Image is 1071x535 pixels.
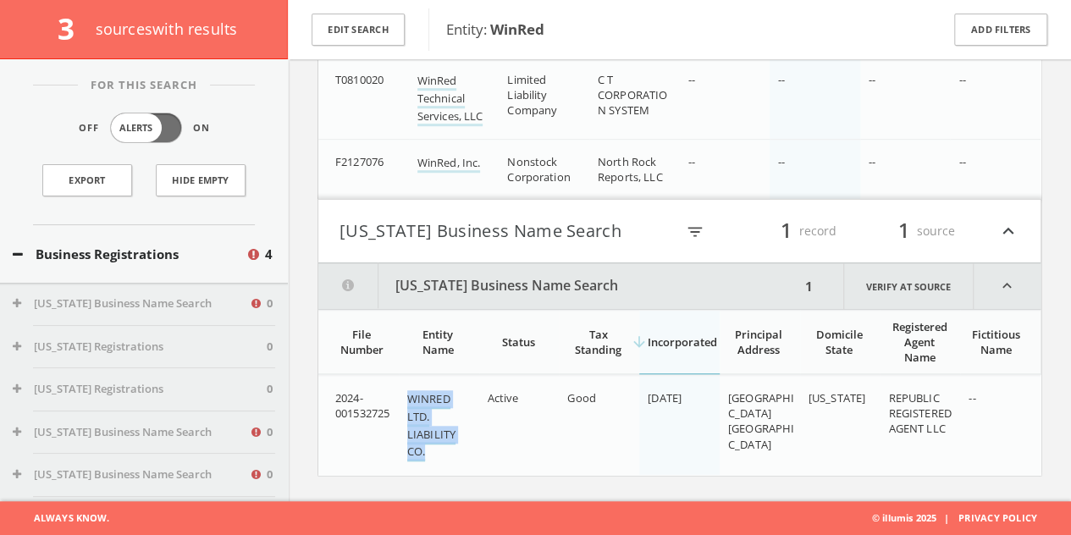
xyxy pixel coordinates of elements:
span: F2127076 [335,154,384,169]
span: © illumis 2025 [871,501,1058,535]
span: -- [869,72,875,87]
span: C T CORPORATION SYSTEM [598,72,667,118]
span: T0810020 [335,72,384,87]
span: 2024-001532725 [335,390,389,421]
div: Fictitious Name [969,327,1024,357]
a: WinRed Technical Services, LLC [417,73,483,126]
span: 0 [267,381,273,398]
span: [DATE] [648,390,682,405]
a: WinRed, Inc. [417,155,481,173]
button: Business Registrations [13,245,246,264]
button: Hide Empty [156,164,246,196]
span: 0 [267,424,273,441]
span: 1 [891,216,917,245]
span: -- [958,154,965,169]
span: 0 [267,295,273,312]
span: [GEOGRAPHIC_DATA] [GEOGRAPHIC_DATA] [728,390,794,452]
div: Domicile State [809,327,870,357]
button: [US_STATE] Business Name Search [340,217,675,245]
button: [US_STATE] Business Name Search [13,424,249,441]
div: grid [318,57,1041,199]
button: Add Filters [954,14,1047,47]
span: -- [869,154,875,169]
div: Status [488,334,549,350]
span: 0 [267,466,273,483]
span: -- [688,154,695,169]
button: [US_STATE] Business Name Search [13,466,249,483]
span: Always Know. [13,501,109,535]
span: 0 [267,339,273,356]
span: -- [958,72,965,87]
div: Entity Name [407,327,469,357]
span: -- [778,154,785,169]
button: Edit Search [312,14,405,47]
span: Limited Liability Company [507,72,557,118]
i: expand_less [997,217,1019,245]
div: File Number [335,327,389,357]
span: -- [969,390,975,405]
div: grid [318,375,1041,475]
span: | [936,511,955,524]
span: On [193,121,210,135]
span: source s with results [96,19,238,39]
div: Tax Standing [567,327,629,357]
button: [US_STATE] Registrations [13,381,267,398]
div: source [853,217,955,245]
span: 3 [58,8,89,48]
div: Principal Address [728,327,790,357]
span: Active [488,390,519,405]
span: -- [778,72,785,87]
span: North Rock Reports, LLC [598,154,663,185]
span: Off [79,121,99,135]
span: For This Search [78,77,210,94]
span: Good [567,390,596,405]
div: 1 [800,263,818,309]
i: expand_less [974,263,1041,309]
span: Nonstock Corporation [507,154,570,185]
span: Entity: [446,19,544,39]
i: arrow_downward [631,334,648,350]
a: Verify at source [843,263,974,309]
span: 1 [773,216,799,245]
i: filter_list [686,223,704,241]
a: Export [42,164,132,196]
button: [US_STATE] Business Name Search [13,295,249,312]
span: [US_STATE] [809,390,865,405]
a: WINRED LTD. LIABILITY CO. [407,391,455,461]
button: [US_STATE] Business Name Search [318,263,800,309]
div: Incorporated [648,334,709,350]
span: 4 [265,245,273,264]
b: WinRed [490,19,544,39]
a: Privacy Policy [958,511,1037,524]
span: -- [688,72,695,87]
button: [US_STATE] Registrations [13,339,267,356]
div: record [735,217,836,245]
div: Registered Agent Name [888,319,950,365]
span: REPUBLIC REGISTERED AGENT LLC [888,390,951,436]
